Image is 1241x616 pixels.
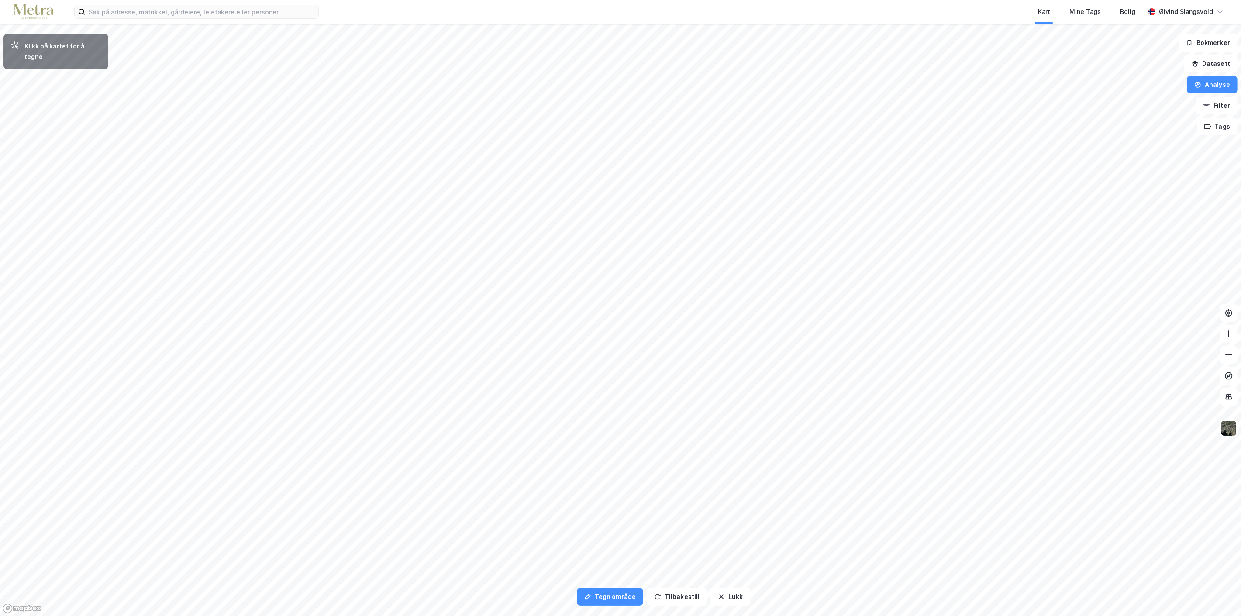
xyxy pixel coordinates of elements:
[1197,574,1241,616] iframe: Chat Widget
[1120,7,1135,17] div: Bolig
[1179,34,1238,52] button: Bokmerker
[577,588,643,606] button: Tegn område
[1197,574,1241,616] div: Kontrollprogram for chat
[85,5,318,18] input: Søk på adresse, matrikkel, gårdeiere, leietakere eller personer
[1196,97,1238,114] button: Filter
[1038,7,1050,17] div: Kart
[1220,420,1237,437] img: 9k=
[3,603,41,613] a: Mapbox homepage
[1187,76,1238,93] button: Analyse
[647,588,707,606] button: Tilbakestill
[24,41,101,62] div: Klikk på kartet for å tegne
[1197,118,1238,135] button: Tags
[1159,7,1213,17] div: Øivind Slangsvold
[1184,55,1238,72] button: Datasett
[14,4,53,20] img: metra-logo.256734c3b2bbffee19d4.png
[710,588,750,606] button: Lukk
[1069,7,1101,17] div: Mine Tags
